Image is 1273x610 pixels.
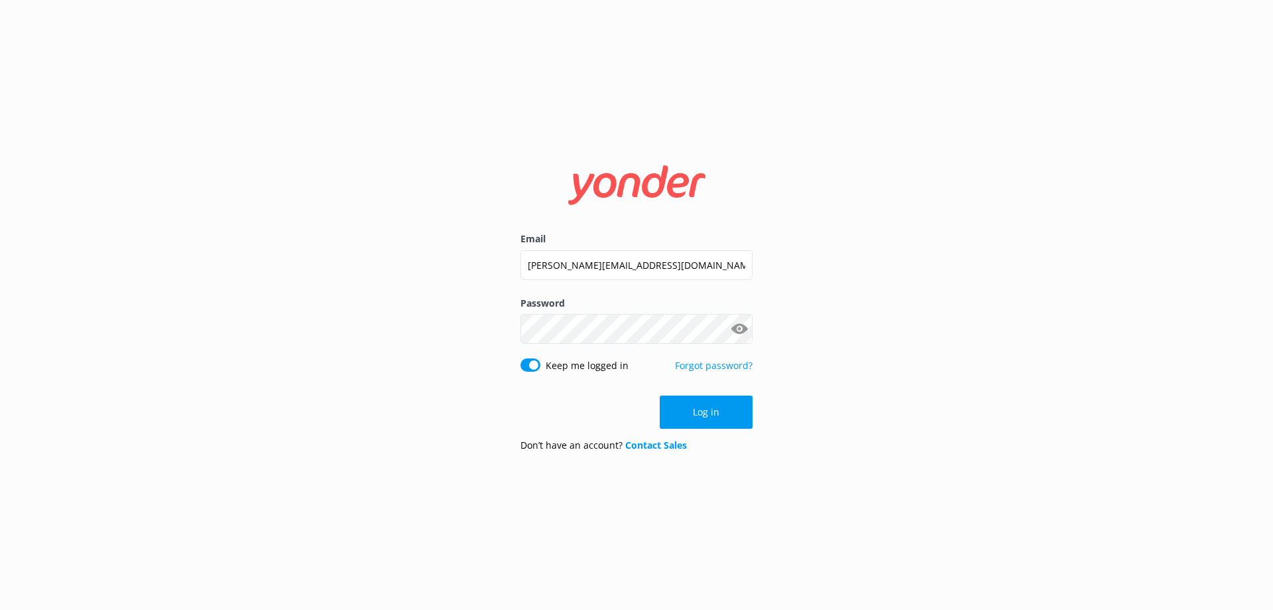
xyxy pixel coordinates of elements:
[520,296,753,311] label: Password
[520,438,687,453] p: Don’t have an account?
[520,250,753,280] input: user@emailaddress.com
[675,359,753,372] a: Forgot password?
[660,396,753,429] button: Log in
[726,316,753,343] button: Show password
[625,439,687,451] a: Contact Sales
[546,358,629,373] label: Keep me logged in
[520,232,753,246] label: Email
